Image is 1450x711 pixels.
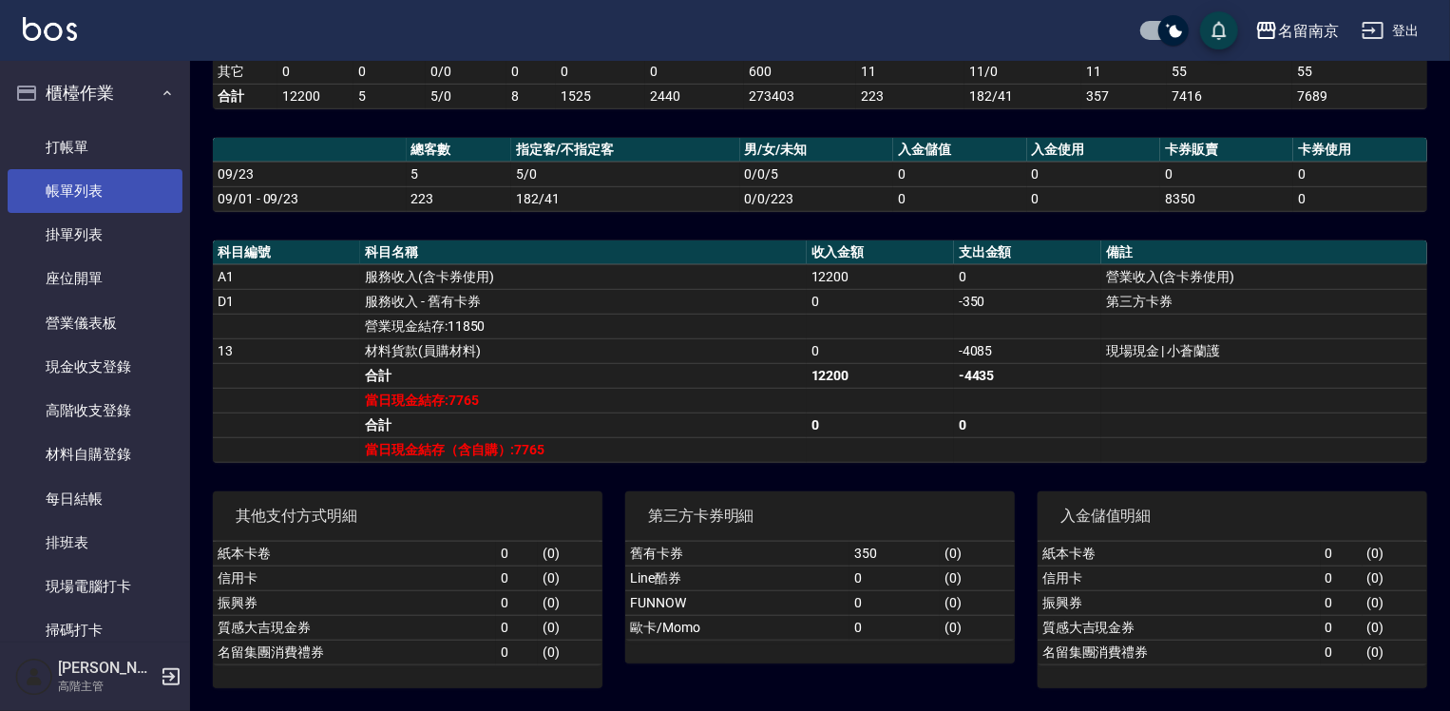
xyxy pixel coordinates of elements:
td: 0 [496,566,538,590]
button: save [1200,11,1238,49]
td: ( 0 ) [538,590,602,615]
td: 0/0/5 [740,162,894,186]
td: ( 0 ) [538,566,602,590]
td: 歐卡/Momo [625,615,849,640]
table: a dense table [213,138,1427,212]
th: 卡券使用 [1293,138,1427,163]
th: 入金使用 [1027,138,1160,163]
td: D1 [213,289,360,314]
a: 掛單列表 [8,213,182,257]
a: 營業儀表板 [8,301,182,345]
td: 0 [556,59,645,84]
td: 0 [496,590,538,615]
table: a dense table [213,542,602,665]
td: 質感大吉現金券 [213,615,496,640]
td: 600 [744,59,856,84]
td: 0 [1027,186,1160,211]
td: 第三方卡券 [1101,289,1427,314]
td: FUNNOW [625,590,849,615]
table: a dense table [213,240,1427,463]
td: -4435 [954,363,1101,388]
td: 0 [1160,162,1293,186]
td: ( 0 ) [1363,640,1427,664]
button: 登出 [1354,13,1427,48]
td: 當日現金結存（含自購）:7765 [360,437,807,462]
img: Logo [23,17,77,41]
td: 0 [1293,162,1427,186]
td: 材料貨款(員購材料) [360,338,807,363]
td: 0 [1321,590,1363,615]
th: 入金儲值 [893,138,1026,163]
div: 名留南京 [1278,19,1339,43]
td: 振興券 [213,590,496,615]
td: 11 [856,59,964,84]
td: 5 [353,84,426,108]
td: 名留集團消費禮券 [213,640,496,664]
td: 信用卡 [1038,566,1321,590]
td: 0 [1027,162,1160,186]
th: 男/女/未知 [740,138,894,163]
td: 其它 [213,59,277,84]
td: 55 [1167,59,1292,84]
td: ( 0 ) [538,615,602,640]
img: Person [15,658,53,696]
td: 質感大吉現金券 [1038,615,1321,640]
td: 紙本卡卷 [213,542,496,567]
button: 名留南京 [1248,11,1346,50]
th: 收入金額 [807,240,954,265]
td: ( 0 ) [940,566,1015,590]
td: ( 0 ) [940,542,1015,567]
td: 223 [856,84,964,108]
td: 0 [807,289,954,314]
th: 支出金額 [954,240,1101,265]
th: 備註 [1101,240,1427,265]
td: 0 / 0 [426,59,506,84]
td: 0 [277,59,353,84]
td: 紙本卡卷 [1038,542,1321,567]
td: 0 [1321,615,1363,640]
a: 帳單列表 [8,169,182,213]
td: 合計 [360,363,807,388]
td: 信用卡 [213,566,496,590]
td: 11 / 0 [964,59,1081,84]
td: ( 0 ) [538,542,602,567]
td: 7689 [1292,84,1427,108]
td: 12200 [807,264,954,289]
a: 每日結帳 [8,477,182,521]
td: 當日現金結存:7765 [360,388,807,413]
th: 科目編號 [213,240,360,265]
td: 0 [807,338,954,363]
table: a dense table [1038,542,1427,665]
td: A1 [213,264,360,289]
td: 09/23 [213,162,407,186]
td: 7416 [1167,84,1292,108]
td: 合計 [213,84,277,108]
td: 1525 [556,84,645,108]
button: 櫃檯作業 [8,68,182,118]
a: 高階收支登錄 [8,389,182,432]
td: 0 [1321,640,1363,664]
td: 0/0/223 [740,186,894,211]
td: 0 [496,640,538,664]
th: 總客數 [407,138,512,163]
td: 273403 [744,84,856,108]
td: ( 0 ) [940,615,1015,640]
td: ( 0 ) [940,590,1015,615]
td: 名留集團消費禮券 [1038,640,1321,664]
td: 5/0 [426,84,506,108]
td: 0 [1293,186,1427,211]
td: ( 0 ) [1363,542,1427,567]
td: 0 [893,162,1026,186]
td: 營業現金結存:11850 [360,314,807,338]
td: 現場現金 | 小蒼蘭護 [1101,338,1427,363]
td: 09/01 - 09/23 [213,186,407,211]
td: 12200 [807,363,954,388]
td: 2440 [645,84,744,108]
td: 223 [407,186,512,211]
td: 0 [496,542,538,567]
td: 營業收入(含卡券使用) [1101,264,1427,289]
th: 指定客/不指定客 [511,138,739,163]
h5: [PERSON_NAME] [58,659,155,678]
td: Line酷券 [625,566,849,590]
td: 55 [1292,59,1427,84]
